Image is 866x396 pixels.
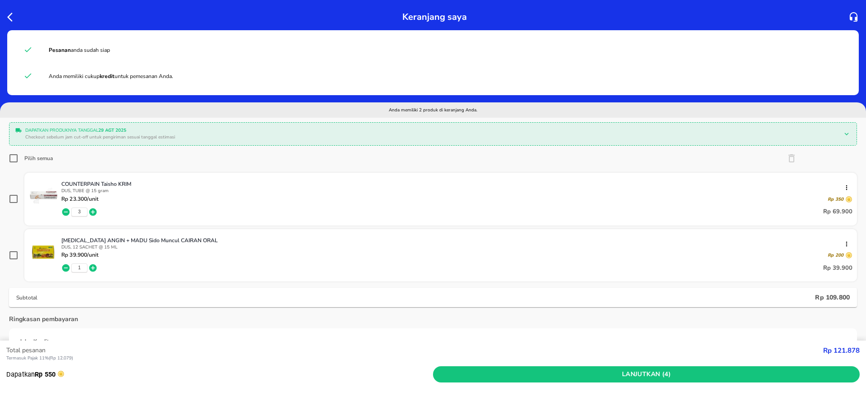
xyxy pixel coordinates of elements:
p: Total pesanan [6,345,823,355]
span: anda sudah siap [49,46,110,54]
p: DUS, 12 SACHET @ 15 ML [61,244,852,250]
strong: Rp 121.878 [823,346,860,355]
p: Rp 109.800 [815,293,850,302]
div: Pilih semua [24,155,53,162]
strong: Rp 550 [35,370,55,378]
span: Lanjutkan (4) [437,369,856,380]
strong: kredit [100,73,115,80]
img: TOLAK ANGIN + MADU Sido Muncul CAIRAN ORAL [29,237,59,267]
button: 3 [78,209,81,215]
p: Rp 69.900 [823,207,852,217]
p: Ringkasan pembayaran [9,314,78,324]
p: Termasuk Pajak 11% ( Rp 12.079 ) [6,355,823,362]
p: [MEDICAL_DATA] ANGIN + MADU Sido Muncul CAIRAN ORAL [61,237,845,244]
button: Lanjutkan (4) [433,366,860,383]
p: Dapatkan produknya tanggal [25,127,837,134]
b: 29 Agt 2025 [98,127,126,134]
img: COUNTERPAIN Taisho KRIM [29,180,59,210]
strong: Pesanan [49,46,71,54]
p: Rp 350 [828,196,843,203]
p: Dapatkan [6,369,433,379]
p: Subtotal [16,294,815,301]
div: Dapatkan produknya tanggal29 Agt 2025Checkout sebelum jam cut-off untuk pengiriman sesuai tanggal... [12,125,854,143]
p: Jalur Kredit [20,337,49,345]
p: Rp 23.300 /unit [61,196,98,202]
p: Checkout sebelum jam cut-off untuk pengiriman sesuai tanggal estimasi [25,134,837,141]
p: COUNTERPAIN Taisho KRIM [61,180,845,188]
button: 1 [78,265,81,271]
p: DUS, TUBE @ 15 gram [61,188,852,194]
p: Rp 200 [828,252,843,258]
p: Keranjang saya [402,9,467,25]
p: Rp 39.900 /unit [61,252,98,258]
p: Rp 39.900 [823,262,852,273]
span: Anda memiliki cukup untuk pemesanan Anda. [49,73,173,80]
